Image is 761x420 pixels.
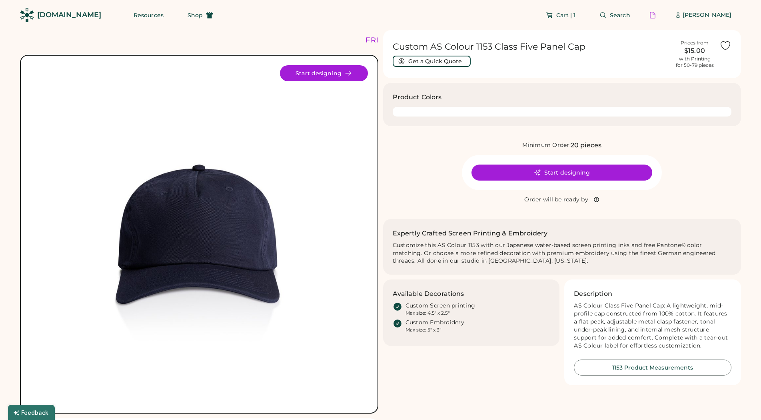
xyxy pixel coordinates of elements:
div: with Printing for 50-79 pieces [676,56,714,68]
button: Cart | 1 [536,7,585,23]
button: Resources [124,7,173,23]
button: Shop [178,7,223,23]
button: 1153 Product Measurements [574,360,731,376]
div: 20 pieces [571,141,601,150]
img: Rendered Logo - Screens [20,8,34,22]
div: FREE SHIPPING [366,35,434,46]
div: Prices from [681,40,709,46]
div: Customize this AS Colour 1153 with our Japanese water-based screen printing inks and free Pantone... [393,241,732,265]
div: [DOMAIN_NAME] [37,10,101,20]
div: Minimum Order: [522,141,571,149]
h2: Expertly Crafted Screen Printing & Embroidery [393,229,548,238]
button: Search [590,7,640,23]
h1: Custom AS Colour 1153 Class Five Panel Cap [393,41,670,52]
button: Get a Quick Quote [393,56,471,67]
div: $15.00 [675,46,715,56]
div: Custom Screen printing [405,302,475,310]
h3: Description [574,289,612,299]
div: Custom Embroidery [405,319,464,327]
div: [PERSON_NAME] [683,11,731,19]
span: Search [610,12,630,18]
div: Order will be ready by [524,196,588,204]
span: Shop [188,12,203,18]
span: Cart | 1 [556,12,575,18]
button: Start designing [280,65,368,81]
h3: Available Decorations [393,289,464,299]
div: 1153 Style Image [30,65,368,403]
h3: Product Colors [393,92,442,102]
div: Max size: 4.5" x 2.5" [405,310,449,316]
img: AS Colour 1153 Product Image [30,65,368,403]
button: Start designing [471,165,652,181]
div: AS Colour Class Five Panel Cap: A lightweight, mid-profile cap constructed from 100% cotton. It f... [574,302,731,350]
div: Max size: 5" x 3" [405,327,441,333]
